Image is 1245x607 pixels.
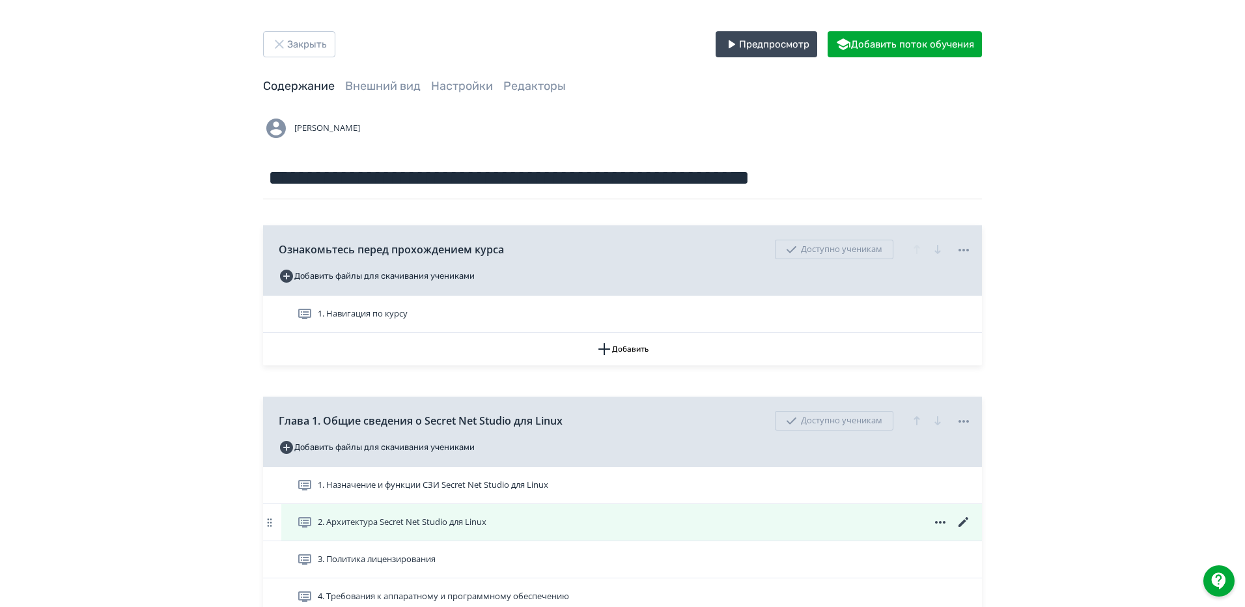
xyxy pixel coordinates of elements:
[263,333,982,365] button: Добавить
[503,79,566,93] a: Редакторы
[279,266,475,287] button: Добавить файлы для скачивания учениками
[263,541,982,578] div: 3. Политика лицензирования
[263,467,982,504] div: 1. Назначение и функции СЗИ Secret Net Studio для Linux
[431,79,493,93] a: Настройки
[318,516,486,529] span: 2. Архитектура Secret Net Studio для Linux
[775,240,893,259] div: Доступно ученикам
[263,31,335,57] button: Закрыть
[294,122,360,135] span: [PERSON_NAME]
[828,31,982,57] button: Добавить поток обучения
[279,437,475,458] button: Добавить файлы для скачивания учениками
[318,590,569,603] span: 4. Требования к аппаратному и программному обеспечению
[318,307,408,320] span: 1. Навигация по курсу
[345,79,421,93] a: Внешний вид
[775,411,893,431] div: Доступно ученикам
[318,479,548,492] span: 1. Назначение и функции СЗИ Secret Net Studio для Linux
[263,79,335,93] a: Содержание
[263,296,982,333] div: 1. Навигация по курсу
[279,242,504,257] span: Ознакомьтесь перед прохождением курса
[263,504,982,541] div: 2. Архитектура Secret Net Studio для Linux
[318,553,436,566] span: 3. Политика лицензирования
[716,31,817,57] button: Предпросмотр
[279,413,563,429] span: Глава 1. Общие сведения о Secret Net Studio для Linux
